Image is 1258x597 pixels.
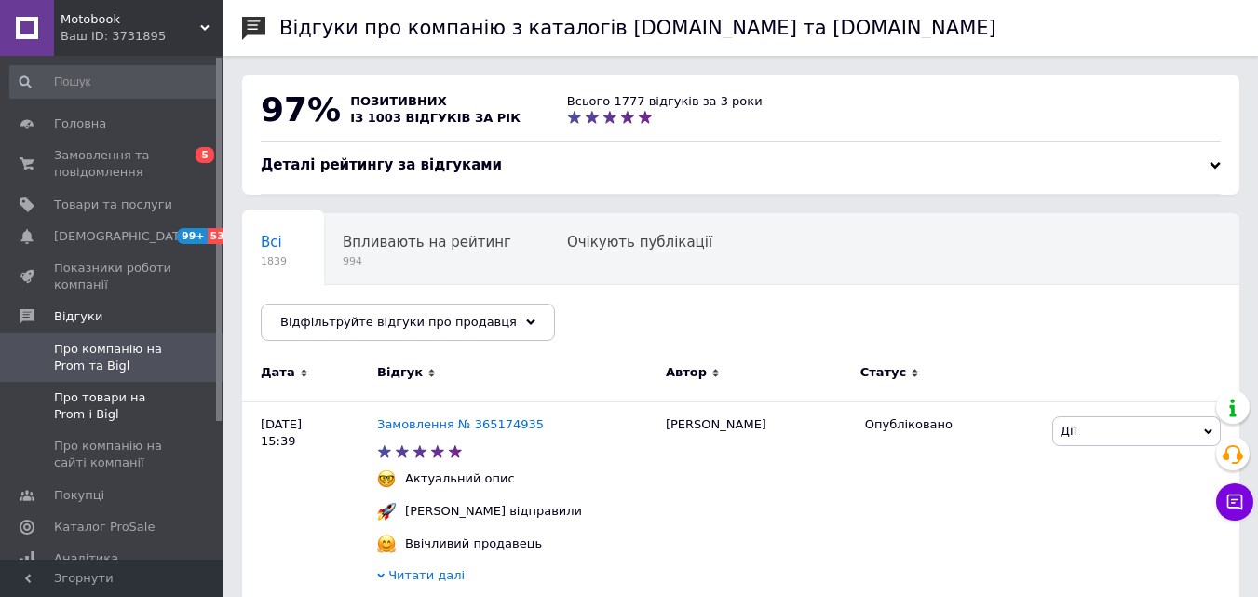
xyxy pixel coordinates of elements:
div: [PERSON_NAME] відправили [400,503,587,520]
span: Дата [261,364,295,381]
img: :nerd_face: [377,469,396,488]
span: Покупці [54,487,104,504]
span: Про компанію на Prom та Bigl [54,341,172,374]
div: Опубліковані без коментаря [242,285,487,356]
div: Актуальний опис [400,470,520,487]
div: Деталі рейтингу за відгуками [261,156,1221,175]
span: Motobook [61,11,200,28]
span: Відгуки [54,308,102,325]
span: Каталог ProSale [54,519,155,536]
span: 1839 [261,254,287,268]
span: Головна [54,115,106,132]
span: Про товари на Prom і Bigl [54,389,172,423]
span: Замовлення та повідомлення [54,147,172,181]
span: позитивних [350,94,447,108]
span: Деталі рейтингу за відгуками [261,156,502,173]
span: 994 [343,254,511,268]
span: Про компанію на сайті компанії [54,438,172,471]
span: Товари та послуги [54,197,172,213]
span: 99+ [177,228,208,244]
span: [DEMOGRAPHIC_DATA] [54,228,192,245]
input: Пошук [9,65,220,99]
button: Чат з покупцем [1216,483,1253,521]
h1: Відгуки про компанію з каталогів [DOMAIN_NAME] та [DOMAIN_NAME] [279,17,996,39]
span: Статус [860,364,907,381]
span: 53 [208,228,229,244]
img: :hugging_face: [377,535,396,553]
div: Опубліковано [865,416,1038,433]
span: Очікують публікації [567,234,712,251]
span: Читати далі [388,568,465,582]
a: Замовлення № 365174935 [377,417,544,431]
span: Аналітика [54,550,118,567]
span: Опубліковані без комен... [261,305,450,321]
span: Дії [1061,424,1076,438]
div: Всього 1777 відгуків за 3 роки [567,93,763,110]
div: Читати далі [377,567,656,589]
span: 5 [196,147,214,163]
span: 97% [261,90,341,129]
span: із 1003 відгуків за рік [350,111,521,125]
span: Автор [666,364,707,381]
div: Ввічливий продавець [400,536,547,552]
span: Впливають на рейтинг [343,234,511,251]
span: Всі [261,234,282,251]
div: Ваш ID: 3731895 [61,28,223,45]
span: Відгук [377,364,423,381]
span: Відфільтруйте відгуки про продавця [280,315,517,329]
img: :rocket: [377,502,396,521]
span: Показники роботи компанії [54,260,172,293]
